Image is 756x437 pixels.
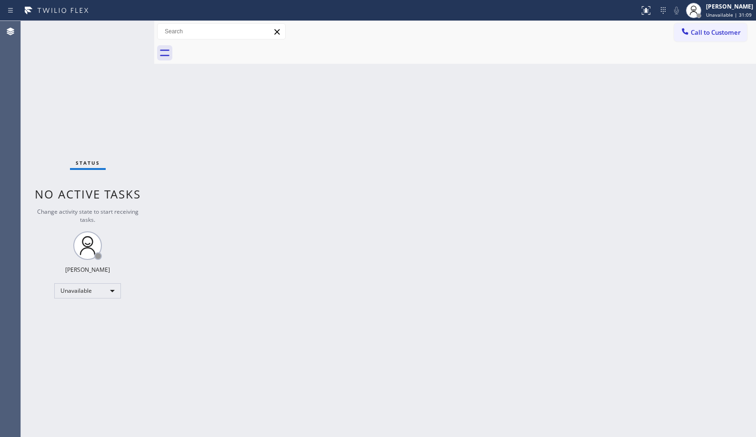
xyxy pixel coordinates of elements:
span: Unavailable | 31:09 [706,11,752,18]
div: [PERSON_NAME] [706,2,753,10]
span: Status [76,159,100,166]
button: Mute [670,4,683,17]
input: Search [158,24,285,39]
button: Call to Customer [674,23,747,41]
div: Unavailable [54,283,121,298]
span: Call to Customer [691,28,741,37]
div: [PERSON_NAME] [65,266,110,274]
span: No active tasks [35,186,141,202]
span: Change activity state to start receiving tasks. [37,208,139,224]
